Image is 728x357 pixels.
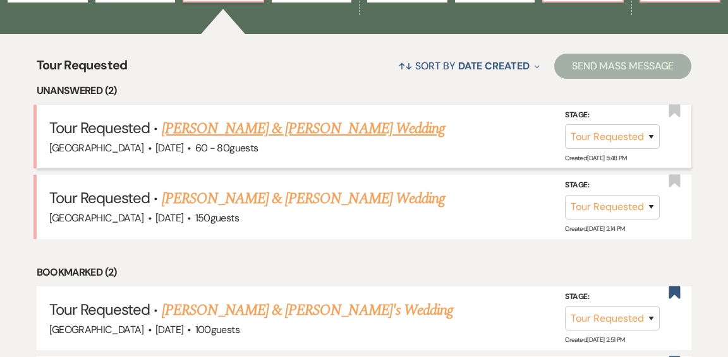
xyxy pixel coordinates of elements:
[49,188,150,208] span: Tour Requested
[195,211,239,225] span: 150 guests
[458,59,530,73] span: Date Created
[37,56,128,83] span: Tour Requested
[565,108,660,122] label: Stage:
[155,141,183,155] span: [DATE]
[565,336,624,344] span: Created: [DATE] 2:51 PM
[49,141,144,155] span: [GEOGRAPHIC_DATA]
[195,141,258,155] span: 60 - 80 guests
[49,300,150,319] span: Tour Requested
[49,118,150,138] span: Tour Requested
[37,264,692,281] li: Bookmarked (2)
[398,59,413,73] span: ↑↓
[565,178,660,192] label: Stage:
[393,49,545,83] button: Sort By Date Created
[155,323,183,336] span: [DATE]
[155,211,183,225] span: [DATE]
[37,83,692,99] li: Unanswered (2)
[162,117,445,140] a: [PERSON_NAME] & [PERSON_NAME] Wedding
[49,323,144,336] span: [GEOGRAPHIC_DATA]
[565,290,660,304] label: Stage:
[195,323,240,336] span: 100 guests
[162,299,454,322] a: [PERSON_NAME] & [PERSON_NAME]'s Wedding
[565,154,626,162] span: Created: [DATE] 5:48 PM
[554,54,692,79] button: Send Mass Message
[49,211,144,225] span: [GEOGRAPHIC_DATA]
[162,187,445,210] a: [PERSON_NAME] & [PERSON_NAME] Wedding
[565,225,624,233] span: Created: [DATE] 2:14 PM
